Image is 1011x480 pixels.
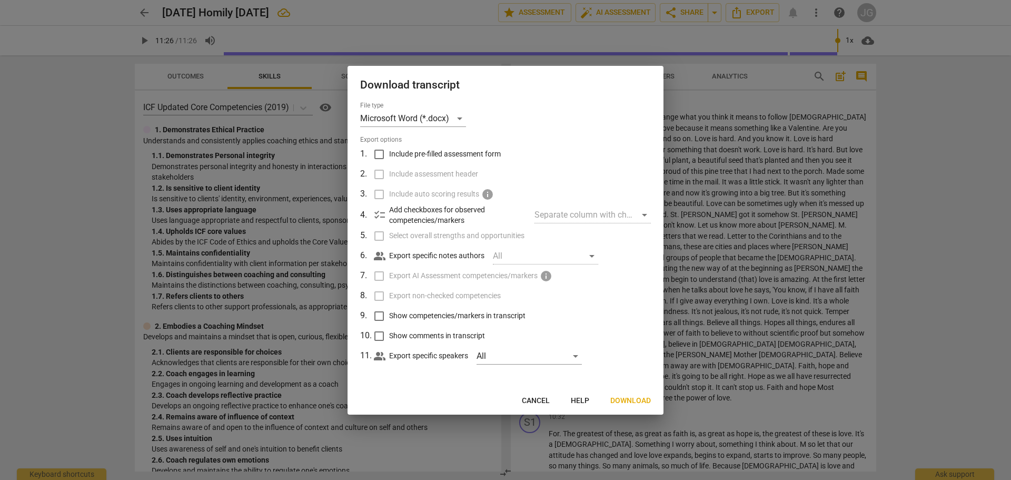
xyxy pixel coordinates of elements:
button: Download [602,391,659,410]
span: Include pre-filled assessment form [389,149,501,160]
td: 8 . [360,286,374,306]
span: Select overall strengths and opportunities [389,230,524,241]
span: Show competencies/markers in transcript [389,310,526,321]
p: Export specific notes authors [389,250,484,261]
span: Cancel [522,396,550,406]
label: File type [360,103,383,109]
span: checklist [373,209,386,221]
span: Export AI Assessment competencies/markers [389,270,538,281]
span: Purchase a subscription to enable [540,270,552,282]
td: 1 . [360,144,374,164]
div: Separate column with check marks [534,207,651,223]
div: All [493,248,598,265]
span: Show comments in transcript [389,330,485,341]
p: Add checkboxes for observed competencies/markers [389,204,526,226]
span: Include auto scoring results [389,189,479,200]
h2: Download transcript [360,79,651,92]
span: Export options [360,135,651,144]
span: Export non-checked competencies [389,290,501,301]
td: 11 . [360,346,374,366]
td: 2 . [360,164,374,184]
div: Microsoft Word (*.docx) [360,110,466,127]
span: Download [610,396,651,406]
span: people_alt [373,250,386,262]
span: Help [571,396,589,406]
span: Include assessment header [389,169,478,180]
td: 4 . [360,204,374,226]
span: Upgrade to Teams/Academy plan to implement [481,188,494,201]
button: Cancel [513,391,558,410]
td: 6 . [360,246,374,266]
td: 3 . [360,184,374,204]
td: 10 . [360,326,374,346]
div: All [477,348,582,365]
td: 7 . [360,266,374,286]
td: 5 . [360,226,374,246]
span: people_alt [373,350,386,363]
td: 9 . [360,306,374,326]
button: Help [562,391,598,410]
p: Export specific speakers [389,350,468,361]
